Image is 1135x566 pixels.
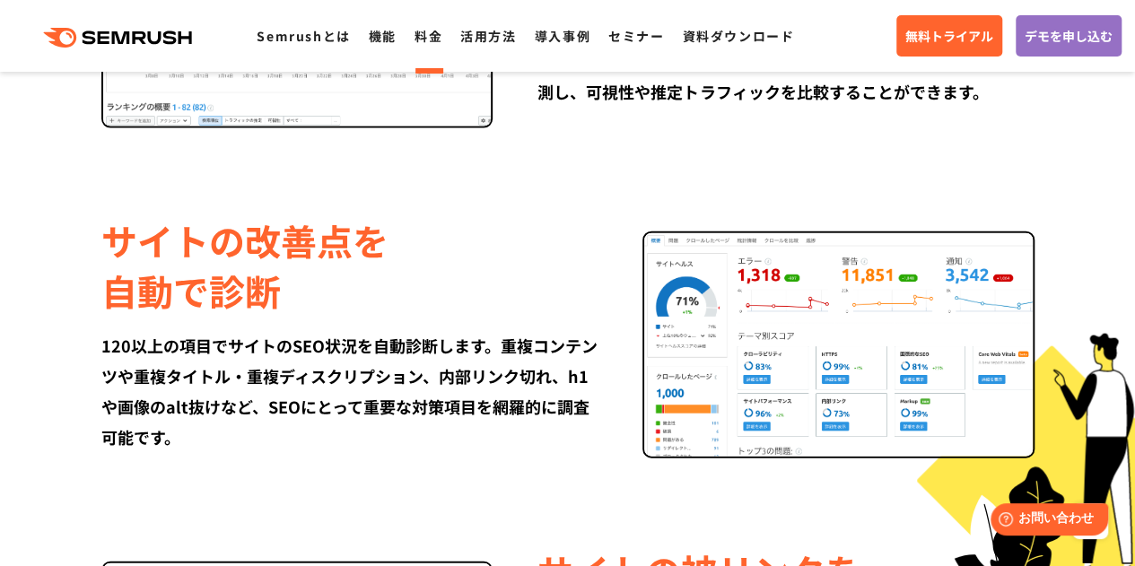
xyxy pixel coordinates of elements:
[257,27,350,45] a: Semrushとは
[415,27,442,45] a: 料金
[101,330,598,452] div: 120以上の項目でサイトのSEO状況を自動診断します。重複コンテンツや重複タイトル・重複ディスクリプション、内部リンク切れ、h1や画像のalt抜けなど、SEOにとって重要な対策項目を網羅的に調査...
[682,27,794,45] a: 資料ダウンロード
[608,27,664,45] a: セミナー
[535,27,590,45] a: 導入事例
[460,27,516,45] a: 活用方法
[369,27,397,45] a: 機能
[896,15,1002,57] a: 無料トライアル
[975,496,1115,546] iframe: Help widget launcher
[1016,15,1122,57] a: デモを申し込む
[905,26,993,46] span: 無料トライアル
[1025,26,1113,46] span: デモを申し込む
[101,215,598,316] div: サイトの改善点を 自動で診断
